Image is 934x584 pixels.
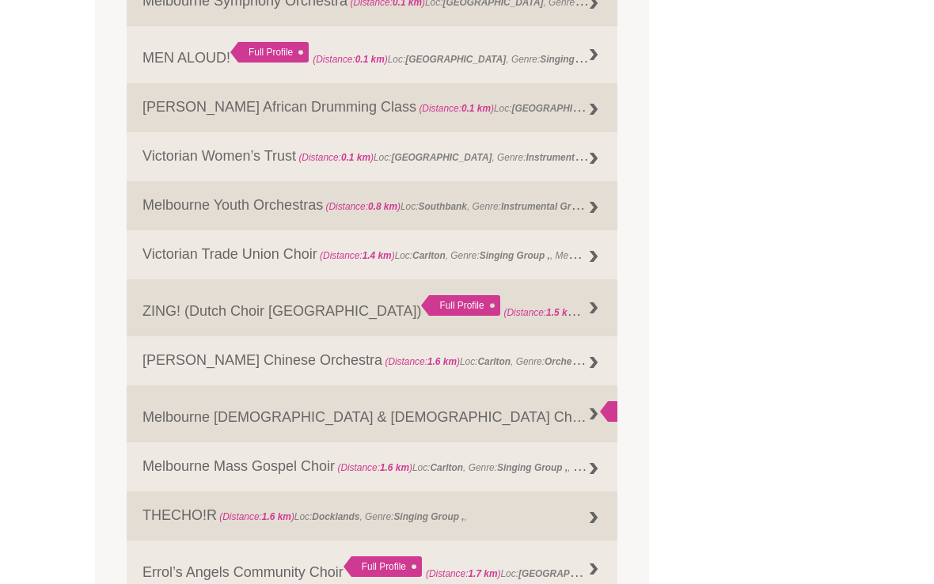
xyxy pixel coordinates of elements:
a: MEN ALOUD! Full Profile (Distance:0.1 km)Loc:[GEOGRAPHIC_DATA], Genre:Singing Group ,, [127,27,617,84]
strong: [GEOGRAPHIC_DATA] [511,100,612,116]
strong: Orchestra , [545,353,594,369]
a: Victorian Women’s Trust (Distance:0.1 km)Loc:[GEOGRAPHIC_DATA], Genre:Instrumental Group ,, [127,133,617,182]
span: Loc: , Genre: , [416,100,742,116]
strong: Singing Group , [480,251,550,262]
strong: Docklands [312,512,359,523]
span: (Distance: ) [419,104,494,115]
strong: 0.8 km [368,202,397,213]
strong: Singing Group , [393,512,464,523]
span: Loc: , Genre: , [323,198,596,214]
span: Loc: , Genre: , Members: [335,459,625,475]
strong: 1.7 km [468,569,497,580]
strong: 0.1 km [461,104,491,115]
strong: Singing Group , [540,51,610,66]
span: Loc: , Genre: , [296,149,621,165]
span: (Distance: ) [219,512,294,523]
div: Full Profile [421,296,499,317]
a: Melbourne Mass Gospel Choir (Distance:1.6 km)Loc:Carlton, Genre:Singing Group ,, Members:80 [127,443,617,492]
a: Melbourne Youth Orchestras (Distance:0.8 km)Loc:Southbank, Genre:Instrumental Group ,, [127,182,617,231]
span: (Distance: ) [385,357,460,368]
a: THECHO!R (Distance:1.6 km)Loc:Docklands, Genre:Singing Group ,, [127,492,617,541]
span: Loc: , Genre: , [382,353,597,369]
a: ZING! (Dutch Choir [GEOGRAPHIC_DATA]) Full Profile (Distance:1.5 km)Loc:[MEDICAL_DATA] Victoria, ... [127,280,617,337]
a: [PERSON_NAME] African Drumming Class (Distance:0.1 km)Loc:[GEOGRAPHIC_DATA], Genre:, [127,84,617,133]
span: Loc: , Genre: , Members: [426,565,781,581]
strong: Instrumental Group , [526,149,618,165]
strong: 1.6 km [427,357,457,368]
strong: 1.4 km [363,251,392,262]
div: Full Profile [230,43,309,63]
span: (Distance: ) [325,202,401,213]
div: Full Profile [344,557,422,578]
strong: Instrumental Group , [501,198,594,214]
span: (Distance: ) [298,153,374,164]
strong: Southbank [418,202,466,213]
strong: Carlton [412,251,446,262]
strong: 1.6 km [262,512,291,523]
span: Loc: , Genre: , Members: [317,247,608,263]
strong: Singing Group , [497,463,568,474]
strong: Carlton [477,357,511,368]
span: (Distance: ) [337,463,412,474]
strong: 1.5 km [546,304,581,320]
a: [PERSON_NAME] Chinese Orchestra (Distance:1.6 km)Loc:Carlton, Genre:Orchestra ,, [127,337,617,386]
strong: [GEOGRAPHIC_DATA] [391,153,492,164]
strong: [GEOGRAPHIC_DATA] [518,565,619,581]
strong: 1.6 km [380,463,409,474]
strong: [GEOGRAPHIC_DATA] [405,55,506,66]
a: Victorian Trade Union Choir (Distance:1.4 km)Loc:Carlton, Genre:Singing Group ,, Members:40 [127,231,617,280]
strong: 0.1 km [355,55,385,66]
span: (Distance: ) [313,55,388,66]
span: Loc: , Genre: , [313,51,613,66]
a: Melbourne [DEMOGRAPHIC_DATA] & [DEMOGRAPHIC_DATA] Chorus Full Profile [127,386,617,443]
span: (Distance: ) [320,251,395,262]
strong: 80 [615,463,625,474]
span: (Distance: ) [426,569,501,580]
strong: 0.1 km [341,153,370,164]
span: Loc: , Genre: , [217,512,467,523]
strong: Carlton [430,463,463,474]
span: (Distance: ) [504,304,582,320]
